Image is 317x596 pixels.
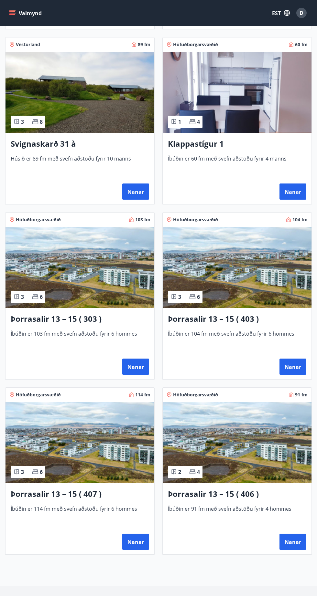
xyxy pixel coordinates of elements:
[11,488,102,499] font: Þorrasalir 13 – 15 ( 407 )
[269,7,292,19] button: EST
[144,392,150,398] font: fm
[5,402,154,483] img: Plat de paella
[11,330,137,337] font: Íbúðin er 103 fm með svefn aðstöðu fyrir 6 hommes
[16,392,61,398] font: Höfuðborgarsvæðið
[11,505,137,512] font: Íbúðin er 114 fm með svefn aðstöðu fyrir 6 hommes
[127,188,144,195] font: Nanar
[285,363,301,371] font: Nanar
[295,41,300,47] font: 60
[163,52,312,133] img: Plat de paella
[295,392,300,398] font: 91
[8,7,44,19] button: menu
[16,41,40,47] font: Vesturland
[11,138,89,160] font: Svignaskarð 31 à [GEOGRAPHIC_DATA]
[279,183,306,200] button: Nanar
[40,293,43,300] font: 6
[197,468,200,476] font: 4
[173,392,218,398] font: Höfuðborgarsvæðið
[168,155,287,162] font: Íbúðin er 60 fm með svefn aðstöðu fyrir 4 manns
[301,41,308,47] font: fm
[178,118,181,125] font: 1
[279,359,306,375] button: Nanar
[127,538,144,546] font: Nanar
[11,155,131,162] font: Húsið er 89 fm með svefn aðstöðu fyrir 10 manns
[163,402,312,483] img: Plat de paella
[5,227,154,308] img: Plat de paella
[168,138,224,149] font: Klappastígur 1
[16,216,61,223] font: Höfuðborgarsvæðið
[11,313,102,324] font: Þorrasalir 13 – 15 ( 303 )
[127,363,144,371] font: Nanar
[5,52,154,133] img: Plat de paella
[178,293,181,300] font: 3
[197,293,200,300] font: 6
[40,118,43,125] font: 8
[135,392,143,398] font: 114
[40,468,43,476] font: 6
[168,313,259,324] font: Þorrasalir 13 – 15 ( 403 )
[144,41,150,47] font: fm
[272,10,281,17] font: EST
[122,359,149,375] button: Nanar
[300,9,303,16] font: D
[144,216,150,223] font: fm
[279,534,306,550] button: Nanar
[301,216,308,223] font: fm
[122,183,149,200] button: Nanar
[292,216,300,223] font: 104
[173,41,218,47] font: Höfuðborgarsvæðið
[168,330,294,337] font: Íbúðin er 104 fm með svefn aðstöðu fyrir 6 hommes
[178,468,181,476] font: 2
[173,216,218,223] font: Höfuðborgarsvæðið
[135,216,143,223] font: 103
[21,468,24,476] font: 3
[21,293,24,300] font: 3
[301,392,308,398] font: fm
[285,188,301,195] font: Nanar
[163,227,312,308] img: Plat de paella
[168,505,291,512] font: Íbúðin er 91 fm með svefn aðstöðu fyrir 4 hommes
[197,118,200,125] font: 4
[21,118,24,125] font: 3
[168,488,259,499] font: Þorrasalir 13 – 15 ( 406 )
[122,534,149,550] button: Nanar
[285,538,301,546] font: Nanar
[19,10,42,17] font: Valmynd
[138,41,143,47] font: 89
[294,5,309,21] button: D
